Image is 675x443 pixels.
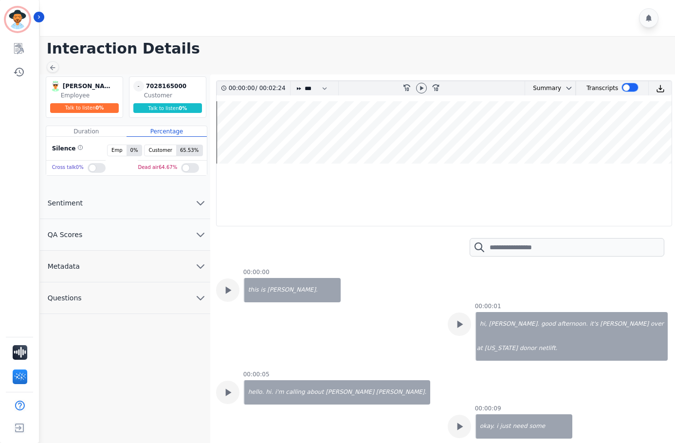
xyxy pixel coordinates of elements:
div: [PERSON_NAME]. [488,312,540,336]
svg: chevron down [195,229,206,240]
div: this [244,278,260,302]
div: [PERSON_NAME]. [266,278,341,302]
span: QA Scores [40,230,91,240]
button: Sentiment chevron down [40,187,210,219]
div: it's [589,312,600,336]
div: Talk to listen [133,103,202,113]
div: over [650,312,665,336]
svg: chevron down [195,292,206,304]
div: just [499,414,512,439]
div: Summary [525,81,561,95]
span: 65.53 % [176,145,202,156]
div: 00:00:01 [475,302,501,310]
div: at [476,336,484,361]
div: is [260,278,267,302]
div: okay. [476,414,496,439]
div: donor [519,336,538,361]
div: 7028165000 [146,81,195,92]
div: need [512,414,529,439]
div: hello. [244,380,265,405]
div: hi, [476,312,488,336]
img: Bordered avatar [6,8,29,31]
div: netlift. [538,336,668,361]
div: Talk to listen [50,103,119,113]
svg: chevron down [195,197,206,209]
div: 00:00:05 [243,370,270,378]
div: some [529,414,572,439]
button: chevron down [561,84,573,92]
div: 00:02:24 [257,81,284,95]
button: QA Scores chevron down [40,219,210,251]
span: Questions [40,293,90,303]
div: [US_STATE] [484,336,519,361]
div: 00:00:00 [243,268,270,276]
div: Dead air 64.67 % [138,161,177,175]
div: hi. [265,380,274,405]
div: [PERSON_NAME] [599,312,650,336]
span: Customer [145,145,176,156]
span: 0 % [127,145,142,156]
span: 0 % [95,105,104,111]
div: calling [285,380,306,405]
span: Metadata [40,261,88,271]
div: Transcripts [586,81,618,95]
div: [PERSON_NAME] [325,380,375,405]
div: Duration [46,126,127,137]
div: 00:00:09 [475,405,501,412]
div: afternoon. [557,312,589,336]
div: Silence [50,145,84,156]
svg: chevron down [565,84,573,92]
button: Metadata chevron down [40,251,210,282]
span: 0 % [179,106,187,111]
span: Sentiment [40,198,91,208]
div: [PERSON_NAME] [63,81,111,92]
h1: Interaction Details [47,40,675,57]
div: about [306,380,325,405]
div: [PERSON_NAME]. [375,380,431,405]
div: Cross talk 0 % [52,161,84,175]
span: - [133,81,144,92]
div: / [229,81,288,95]
img: download audio [656,84,665,93]
div: Percentage [127,126,207,137]
div: good [540,312,557,336]
div: i [495,414,499,439]
span: Emp [108,145,126,156]
div: Employee [61,92,121,99]
button: Questions chevron down [40,282,210,314]
div: 00:00:00 [229,81,255,95]
div: Customer [144,92,204,99]
svg: chevron down [195,260,206,272]
div: i'm [274,380,285,405]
